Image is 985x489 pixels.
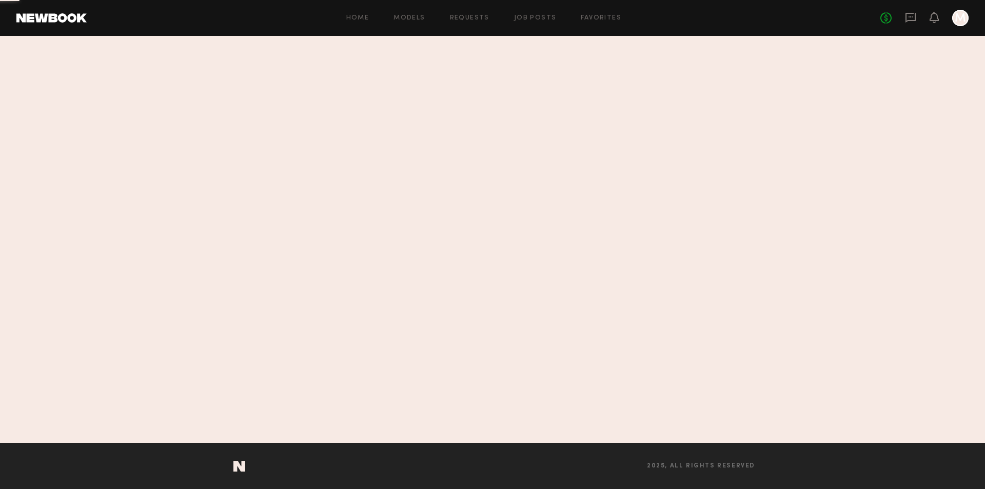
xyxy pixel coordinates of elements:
[393,15,425,22] a: Models
[952,10,969,26] a: M
[346,15,369,22] a: Home
[450,15,489,22] a: Requests
[514,15,557,22] a: Job Posts
[581,15,621,22] a: Favorites
[647,463,755,470] span: 2025, all rights reserved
